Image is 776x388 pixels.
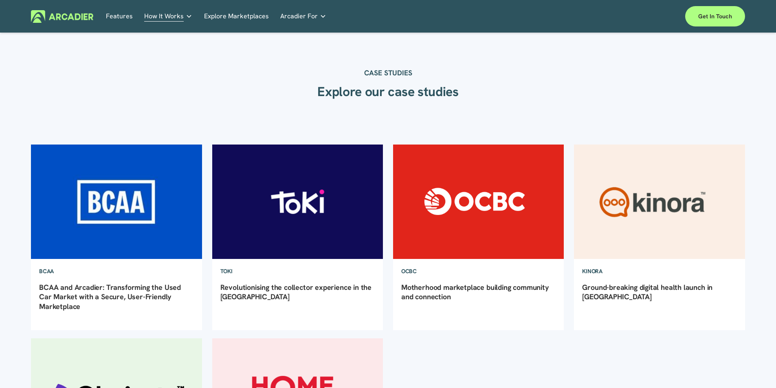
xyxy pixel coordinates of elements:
[211,144,384,259] img: Revolutionising the collector experience in the Philippines
[31,10,93,23] img: Arcadier
[106,10,133,23] a: Features
[574,259,610,283] a: Kinora
[39,283,181,311] a: BCAA and Arcadier: Transforming the Used Car Market with a Secure, User-Friendly Marketplace
[392,144,565,259] img: Motherhood marketplace building community and connection
[144,11,184,22] span: How It Works
[393,259,425,283] a: OCBC
[144,10,192,23] a: folder dropdown
[204,10,269,23] a: Explore Marketplaces
[280,10,326,23] a: folder dropdown
[582,283,712,301] a: Ground-breaking digital health launch in [GEOGRAPHIC_DATA]
[280,11,318,22] span: Arcadier For
[364,68,412,77] strong: CASE STUDIES
[212,259,241,283] a: TOKI
[220,283,372,301] a: Revolutionising the collector experience in the [GEOGRAPHIC_DATA]
[573,144,746,259] img: Ground-breaking digital health launch in Australia
[317,83,458,100] strong: Explore our case studies
[685,6,745,26] a: Get in touch
[401,283,549,301] a: Motherhood marketplace building community and connection
[31,259,62,283] a: BCAA
[30,144,203,259] img: BCAA and Arcadier: Transforming the Used Car Market with a Secure, User-Friendly Marketplace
